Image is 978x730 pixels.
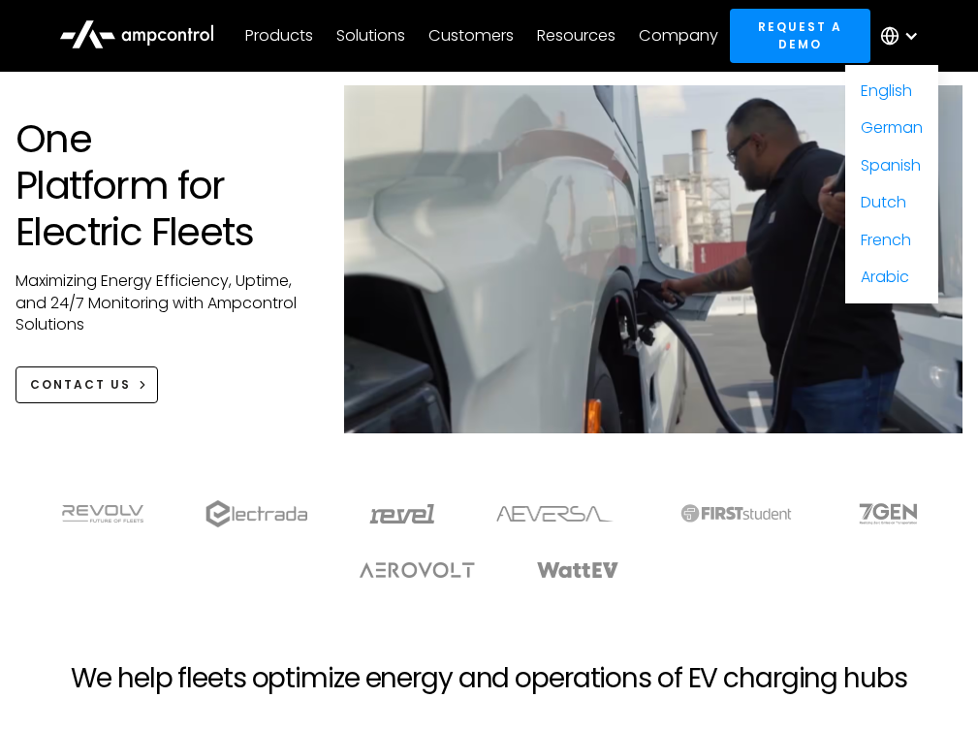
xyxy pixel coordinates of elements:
a: English [861,79,912,102]
div: Customers [428,25,514,47]
a: German [861,116,923,139]
img: Aerovolt Logo [360,562,475,578]
a: Spanish [861,154,921,176]
a: Arabic [861,266,909,288]
div: Products [245,25,313,47]
div: Company [639,25,718,47]
div: Resources [537,25,615,47]
img: WattEV logo [537,562,618,578]
p: Maximizing Energy Efficiency, Uptime, and 24/7 Monitoring with Ampcontrol Solutions [16,270,305,335]
a: CONTACT US [16,366,158,402]
div: CONTACT US [30,376,131,394]
h2: We help fleets optimize energy and operations of EV charging hubs [71,662,906,695]
div: Solutions [336,25,405,47]
a: Request a demo [730,9,871,62]
a: Dutch [861,191,906,213]
img: electrada logo [205,500,307,527]
a: French [861,229,911,251]
h1: One Platform for Electric Fleets [16,115,305,255]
